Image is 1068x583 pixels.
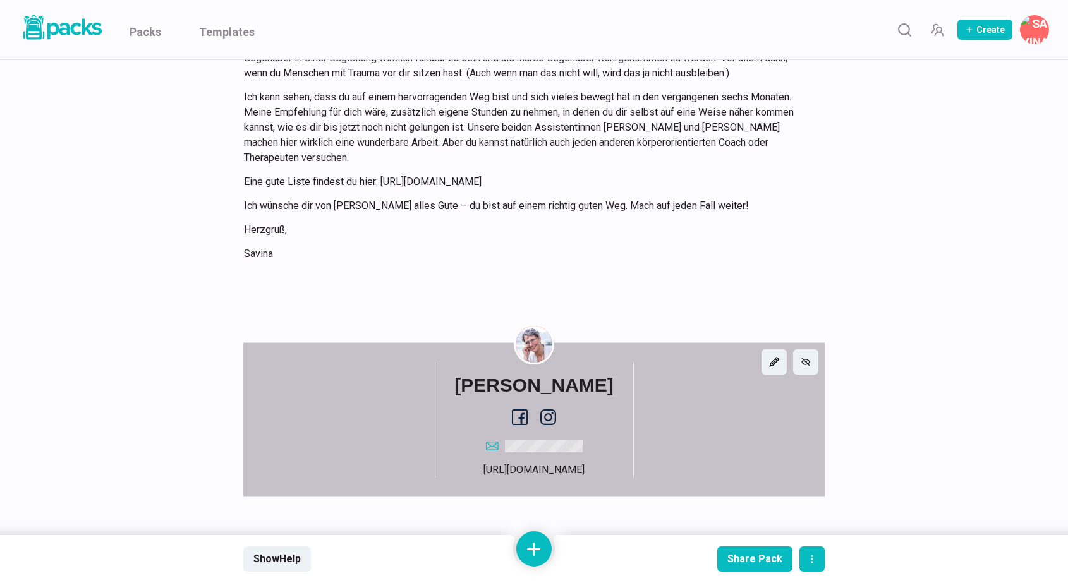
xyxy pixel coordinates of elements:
img: Savina Tilmann [516,326,552,363]
button: ShowHelp [243,546,311,572]
button: Search [892,17,917,42]
button: edit creator card [762,349,787,375]
h6: [PERSON_NAME] [454,374,614,397]
p: Eine gute Liste findest du hier: [URL][DOMAIN_NAME] [244,174,809,189]
img: Packs logo [19,13,104,42]
a: Packs logo [19,13,104,47]
button: Create Pack [957,20,1012,40]
p: Ich kann sehen, dass du auf einem hervorragenden Weg bist und sich vieles bewegt hat in den verga... [244,90,809,165]
a: facebook [512,409,528,425]
button: Share Pack [717,546,792,572]
p: Savina [244,246,809,261]
button: actions [799,546,825,572]
button: Manage Team Invites [925,17,950,42]
p: Herzgruß, [244,222,809,237]
p: Ich wünsche dir von [PERSON_NAME] alles Gute – du bist auf einem richtig guten Weg. Mach auf jede... [244,198,809,213]
button: hide creator card [793,349,818,375]
a: [URL][DOMAIN_NAME] [483,464,585,476]
a: email [486,438,583,453]
a: instagram [540,409,556,425]
div: Share Pack [727,553,782,565]
button: Savina Tilmann [1020,15,1049,44]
